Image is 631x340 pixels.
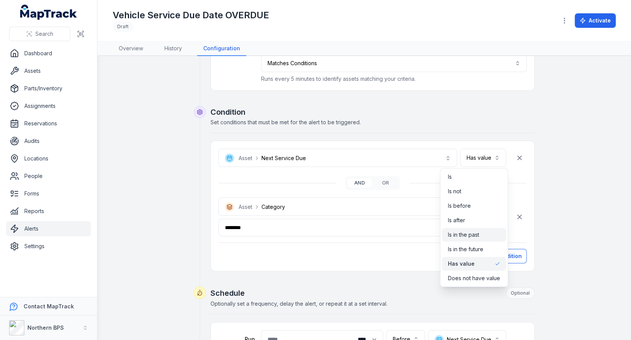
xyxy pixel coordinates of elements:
span: Is not [448,188,461,195]
span: Is in the past [448,231,479,239]
span: Is before [448,202,471,210]
span: Is after [448,217,465,224]
span: Does not have value [448,274,500,282]
span: Is in the future [448,245,483,253]
span: Is [448,173,452,181]
button: Has value [460,149,506,167]
span: Has value [448,260,475,268]
div: Has value [440,168,508,287]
